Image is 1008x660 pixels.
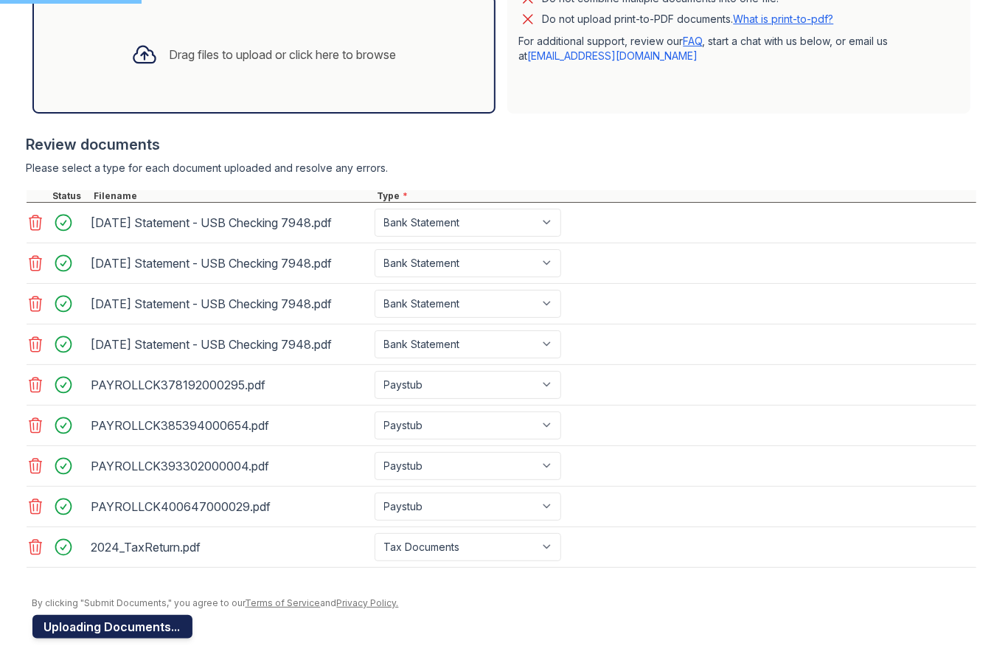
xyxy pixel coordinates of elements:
[91,373,369,397] div: PAYROLLCK378192000295.pdf
[375,190,976,202] div: Type
[50,190,91,202] div: Status
[91,251,369,275] div: [DATE] Statement - USB Checking 7948.pdf
[27,134,976,155] div: Review documents
[32,615,192,639] button: Uploading Documents...
[519,34,959,63] p: For additional support, review our , start a chat with us below, or email us at
[734,13,834,25] a: What is print-to-pdf?
[337,597,399,608] a: Privacy Policy.
[91,454,369,478] div: PAYROLLCK393302000004.pdf
[684,35,703,47] a: FAQ
[91,495,369,518] div: PAYROLLCK400647000029.pdf
[91,414,369,437] div: PAYROLLCK385394000654.pdf
[170,46,397,63] div: Drag files to upload or click here to browse
[32,597,976,609] div: By clicking "Submit Documents," you agree to our and
[27,161,976,176] div: Please select a type for each document uploaded and resolve any errors.
[543,12,834,27] p: Do not upload print-to-PDF documents.
[528,49,698,62] a: [EMAIL_ADDRESS][DOMAIN_NAME]
[91,535,369,559] div: 2024_TaxReturn.pdf
[91,211,369,235] div: [DATE] Statement - USB Checking 7948.pdf
[91,333,369,356] div: [DATE] Statement - USB Checking 7948.pdf
[91,190,375,202] div: Filename
[246,597,321,608] a: Terms of Service
[91,292,369,316] div: [DATE] Statement - USB Checking 7948.pdf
